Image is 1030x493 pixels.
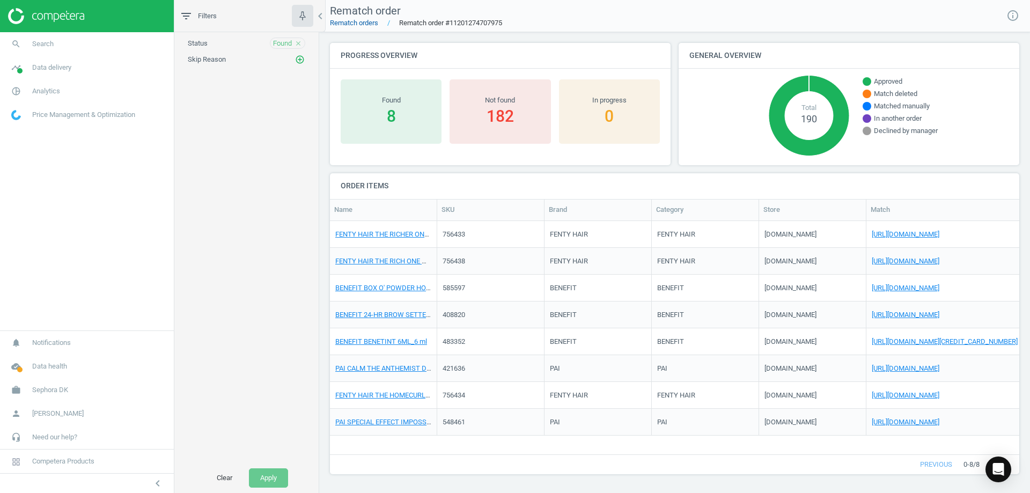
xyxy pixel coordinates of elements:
[32,362,67,371] span: Data health
[657,390,695,400] div: FENTY HAIR
[874,126,938,136] span: Declined by manager
[764,229,816,239] div: [DOMAIN_NAME]
[443,390,465,400] div: 756434
[872,336,1018,346] a: [URL][DOMAIN_NAME][CREDIT_CARD_NUMBER]
[764,336,816,346] div: [DOMAIN_NAME]
[346,95,436,105] div: Found
[335,364,522,372] a: PAI CALM THE ANTHEMIST DAY CREAM 50ML_421636-50 ml
[198,11,217,21] span: Filters
[32,409,84,418] span: [PERSON_NAME]
[314,10,327,23] i: chevron_left
[32,110,135,120] span: Price Management & Optimization
[764,417,816,426] div: [DOMAIN_NAME]
[335,337,427,345] a: BENEFIT BENETINT 6ML_6 ml
[550,336,577,346] div: BENEFIT
[550,310,577,319] div: BENEFIT
[455,95,545,105] div: Not found
[443,283,465,292] div: 585597
[443,417,465,426] div: 548461
[550,390,588,400] div: FENTY HAIR
[180,10,193,23] i: filter_list
[335,310,446,318] a: BENEFIT 24-HR BROW SETTER_7 ml
[564,105,654,127] div: 0
[963,460,973,469] span: 0 - 8
[872,363,939,373] a: [URL][DOMAIN_NAME]
[764,363,816,373] div: [DOMAIN_NAME]
[980,455,1019,474] button: next
[763,205,862,215] div: Store
[872,310,939,319] a: [URL][DOMAIN_NAME]
[764,390,816,400] div: [DOMAIN_NAME]
[443,363,465,373] div: 421636
[872,390,939,400] a: [URL][DOMAIN_NAME]
[657,363,667,373] div: PAI
[335,230,707,238] a: FENTY HAIR THE RICHER ONE MOISTURE DEEP CONDI 340ML_756433-THE RICHER ONE MOISTURE DEEP CONDI 340ML
[378,18,502,28] span: Rematch order #11201274707975
[295,40,302,47] i: close
[6,427,26,447] i: headset_mic
[872,256,939,266] a: [URL][DOMAIN_NAME]
[764,310,816,319] div: [DOMAIN_NAME]
[764,283,816,292] div: [DOMAIN_NAME]
[872,229,939,239] a: [URL][DOMAIN_NAME]
[11,110,21,120] img: wGWNvw8QSZomAAAAABJRU5ErkJggg==
[564,95,654,105] div: In progress
[32,338,71,348] span: Notifications
[205,468,244,488] button: Clear
[443,229,465,239] div: 756433
[8,8,84,24] img: ajHJNr6hYgQAAAAASUVORK5CYII=
[335,256,763,264] a: FENTY HAIR THE RICH ONE MOISTURE REPAIR [PERSON_NAME] 300ML_756438-THE RICH ONE MOISTURE REPAIR [...
[550,256,588,266] div: FENTY HAIR
[909,455,963,474] button: previous
[144,476,171,490] button: chevron_left
[443,310,465,319] div: 408820
[874,114,922,123] span: In another order
[335,417,642,425] a: PAI SPECIAL EFFECT IMPOSSIBLE GLOW 30ML_548461-SPECIAL EFFECT IMPOSSIBLE GLOW 30ML
[295,55,305,64] i: add_circle_outline
[443,256,465,266] div: 756438
[32,457,94,466] span: Competera Products
[32,432,77,442] span: Need our help?
[550,363,560,373] div: PAI
[188,39,208,47] span: Status
[335,283,644,291] a: BENEFIT BOX O' POWDER HOOLA BRONZING_585597-BOX O' POWDER HOOLA BRONZING POWDER
[151,477,164,490] i: chevron_left
[295,54,305,65] button: add_circle_outline
[550,417,560,426] div: PAI
[273,39,292,48] span: Found
[1006,9,1019,23] a: info_outline
[657,256,695,266] div: FENTY HAIR
[657,336,684,346] div: BENEFIT
[550,283,577,292] div: BENEFIT
[330,4,401,17] span: Rematch order
[443,336,465,346] div: 483352
[6,403,26,424] i: person
[872,283,939,292] a: [URL][DOMAIN_NAME]
[6,380,26,400] i: work
[550,229,588,239] div: FENTY HAIR
[785,103,833,113] div: Total
[330,221,1019,446] div: grid
[334,205,432,215] div: Name
[330,19,378,27] a: Rematch orders
[874,101,930,111] span: Matched manually
[657,229,695,239] div: FENTY HAIR
[249,468,288,488] button: Apply
[6,57,26,78] i: timeline
[657,310,684,319] div: BENEFIT
[6,81,26,101] i: pie_chart_outlined
[32,39,54,49] span: Search
[657,283,684,292] div: BENEFIT
[346,105,436,127] div: 8
[32,63,71,72] span: Data delivery
[872,417,939,426] a: [URL][DOMAIN_NAME]
[973,460,980,469] span: / 8
[985,457,1011,482] div: Open Intercom Messenger
[188,55,226,63] span: Skip Reason
[6,356,26,377] i: cloud_done
[32,385,68,395] span: Sephora DK
[32,86,60,96] span: Analytics
[679,43,1019,68] h4: General overview
[874,77,902,86] span: Approved
[6,333,26,353] i: notifications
